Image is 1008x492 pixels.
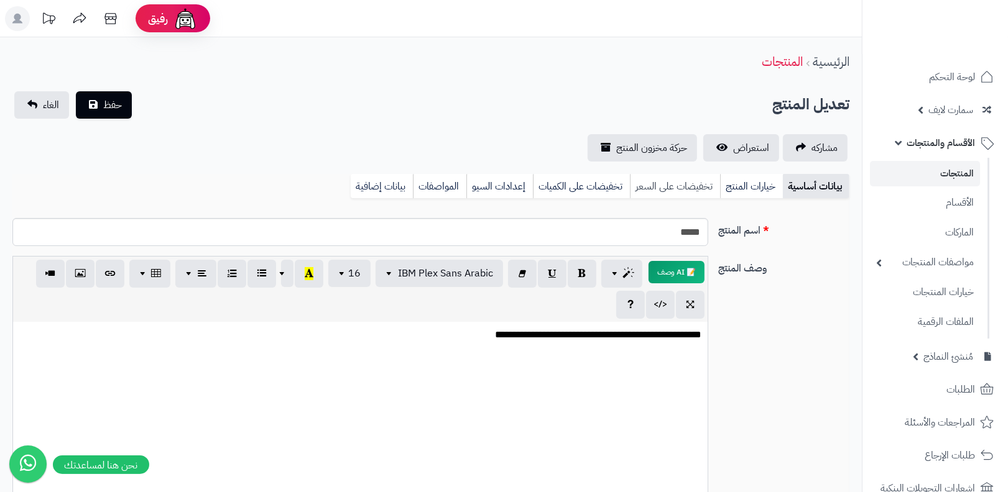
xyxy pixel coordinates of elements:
span: مشاركه [811,140,838,155]
button: 16 [328,260,371,287]
a: مشاركه [783,134,848,162]
a: المنتجات [762,52,803,71]
a: حركة مخزون المنتج [588,134,697,162]
button: 📝 AI وصف [649,261,705,283]
a: خيارات المنتج [720,174,783,199]
span: 16 [348,266,361,281]
a: الرئيسية [813,52,849,71]
button: IBM Plex Sans Arabic [376,260,503,287]
a: مواصفات المنتجات [870,249,980,276]
span: استعراض [733,140,769,155]
a: تخفيضات على السعر [630,174,720,199]
a: الملفات الرقمية [870,309,980,335]
a: الطلبات [870,375,1001,404]
a: الماركات [870,219,980,246]
a: المنتجات [870,161,980,186]
a: المراجعات والأسئلة [870,408,1001,437]
label: وصف المنتج [713,256,854,276]
a: إعدادات السيو [466,174,533,199]
a: لوحة التحكم [870,62,1001,92]
img: ai-face.png [173,6,198,31]
a: خيارات المنتجات [870,279,980,306]
span: IBM Plex Sans Arabic [398,266,493,281]
span: الغاء [43,98,59,112]
a: تحديثات المنصة [33,6,64,34]
a: تخفيضات على الكميات [533,174,630,199]
a: الغاء [14,91,69,119]
span: حركة مخزون المنتج [616,140,687,155]
span: سمارت لايف [928,101,973,119]
span: لوحة التحكم [929,68,975,86]
a: طلبات الإرجاع [870,440,1001,470]
span: مُنشئ النماذج [923,348,973,365]
span: طلبات الإرجاع [925,447,975,464]
span: المراجعات والأسئلة [905,414,975,431]
a: بيانات أساسية [783,174,849,199]
span: الأقسام والمنتجات [907,134,975,152]
span: رفيق [148,11,168,26]
span: الطلبات [946,381,975,398]
a: الأقسام [870,189,980,216]
a: استعراض [703,134,779,162]
a: بيانات إضافية [351,174,413,199]
label: اسم المنتج [713,218,854,238]
span: حفظ [103,98,122,112]
h2: تعديل المنتج [772,92,849,117]
a: المواصفات [413,174,466,199]
button: حفظ [76,91,132,119]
